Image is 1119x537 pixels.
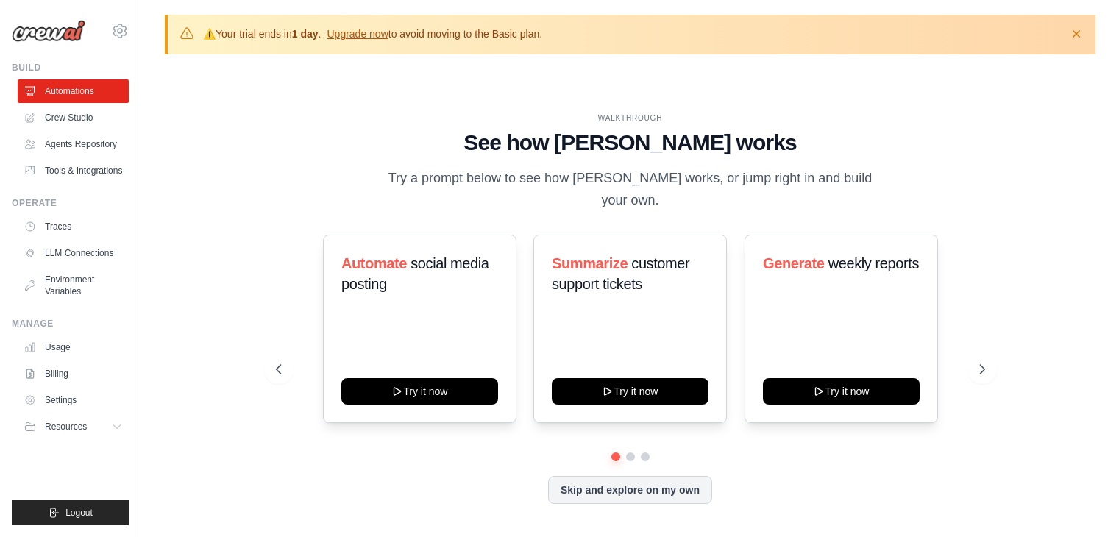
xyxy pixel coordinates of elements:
[12,318,129,330] div: Manage
[18,388,129,412] a: Settings
[12,197,129,209] div: Operate
[341,255,489,292] span: social media posting
[18,241,129,265] a: LLM Connections
[383,168,878,211] p: Try a prompt below to see how [PERSON_NAME] works, or jump right in and build your own.
[18,159,129,182] a: Tools & Integrations
[12,20,85,42] img: Logo
[18,335,129,359] a: Usage
[763,378,920,405] button: Try it now
[65,507,93,519] span: Logout
[276,129,985,156] h1: See how [PERSON_NAME] works
[828,255,919,271] span: weekly reports
[12,500,129,525] button: Logout
[763,255,825,271] span: Generate
[45,421,87,433] span: Resources
[18,79,129,103] a: Automations
[18,415,129,438] button: Resources
[18,215,129,238] a: Traces
[18,362,129,385] a: Billing
[552,255,628,271] span: Summarize
[552,255,689,292] span: customer support tickets
[203,26,542,41] p: Your trial ends in . to avoid moving to the Basic plan.
[203,28,216,40] strong: ⚠️
[341,255,407,271] span: Automate
[341,378,498,405] button: Try it now
[552,378,708,405] button: Try it now
[18,132,129,156] a: Agents Repository
[18,106,129,129] a: Crew Studio
[292,28,319,40] strong: 1 day
[276,113,985,124] div: WALKTHROUGH
[548,476,712,504] button: Skip and explore on my own
[327,28,388,40] a: Upgrade now
[12,62,129,74] div: Build
[18,268,129,303] a: Environment Variables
